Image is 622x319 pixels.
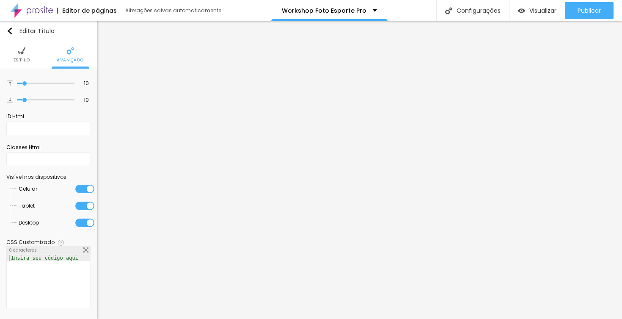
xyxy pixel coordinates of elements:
[6,144,91,151] div: Classes Html
[57,8,117,14] div: Editor de páginas
[6,240,55,245] div: CSS Customizado
[6,28,55,34] div: Editar Título
[18,47,25,55] img: Icone
[19,180,37,197] span: Celular
[518,7,525,14] img: view-1.svg
[66,47,74,55] img: Icone
[509,2,565,19] button: Visualizar
[58,240,64,246] img: Icone
[445,7,452,14] img: Icone
[19,214,39,231] span: Desktop
[565,2,614,19] button: Publicar
[6,28,13,34] img: Icone
[578,7,601,14] span: Publicar
[282,8,366,14] p: Workshop Foto Esporte Pro
[7,246,91,255] div: 0 caracteres
[125,8,223,13] div: Alterações salvas automaticamente
[14,58,30,62] span: Estilo
[7,255,82,261] div: Insira seu código aqui
[6,113,91,120] div: ID Html
[7,97,13,103] img: Icone
[7,80,13,86] img: Icone
[19,197,35,214] span: Tablet
[6,175,91,180] div: Visível nos dispositivos
[97,21,622,319] iframe: Editor
[57,58,84,62] span: Avançado
[529,7,556,14] span: Visualizar
[83,247,88,252] img: Icone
